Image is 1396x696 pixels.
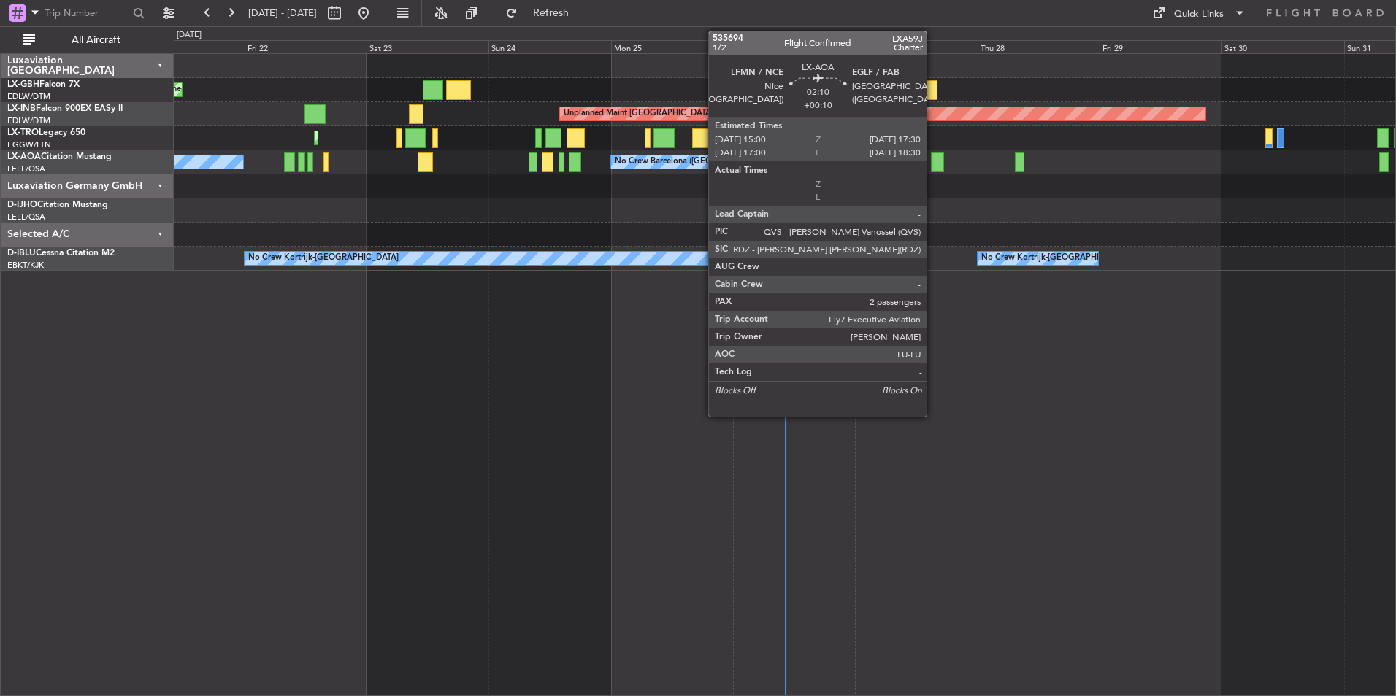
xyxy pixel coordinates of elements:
[7,201,108,209] a: D-IJHOCitation Mustang
[1100,40,1221,53] div: Fri 29
[7,80,39,89] span: LX-GBH
[248,247,399,269] div: No Crew Kortrijk-[GEOGRAPHIC_DATA]
[7,163,45,174] a: LELL/QSA
[7,115,50,126] a: EDLW/DTM
[38,35,154,45] span: All Aircraft
[7,104,123,113] a: LX-INBFalcon 900EX EASy II
[7,128,85,137] a: LX-TROLegacy 650
[122,40,244,53] div: Thu 21
[855,40,977,53] div: Wed 27
[611,40,733,53] div: Mon 25
[367,40,488,53] div: Sat 23
[7,249,115,258] a: D-IBLUCessna Citation M2
[7,91,50,102] a: EDLW/DTM
[7,80,80,89] a: LX-GBHFalcon 7X
[7,212,45,223] a: LELL/QSA
[564,103,780,125] div: Unplanned Maint [GEOGRAPHIC_DATA] (Al Maktoum Intl)
[7,152,112,161] a: LX-AOACitation Mustang
[978,40,1100,53] div: Thu 28
[7,139,51,150] a: EGGW/LTN
[7,152,41,161] span: LX-AOA
[177,29,202,42] div: [DATE]
[488,40,610,53] div: Sun 24
[7,201,37,209] span: D-IJHO
[245,40,367,53] div: Fri 22
[615,151,778,173] div: No Crew Barcelona ([GEOGRAPHIC_DATA])
[248,7,317,20] span: [DATE] - [DATE]
[1145,1,1253,25] button: Quick Links
[1221,40,1343,53] div: Sat 30
[45,2,129,24] input: Trip Number
[16,28,158,52] button: All Aircraft
[981,247,1132,269] div: No Crew Kortrijk-[GEOGRAPHIC_DATA]
[778,79,940,101] div: Planned Maint Nice ([GEOGRAPHIC_DATA])
[7,128,39,137] span: LX-TRO
[7,260,44,271] a: EBKT/KJK
[7,104,36,113] span: LX-INB
[499,1,586,25] button: Refresh
[733,40,855,53] div: Tue 26
[521,8,582,18] span: Refresh
[7,249,36,258] span: D-IBLU
[1174,7,1224,22] div: Quick Links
